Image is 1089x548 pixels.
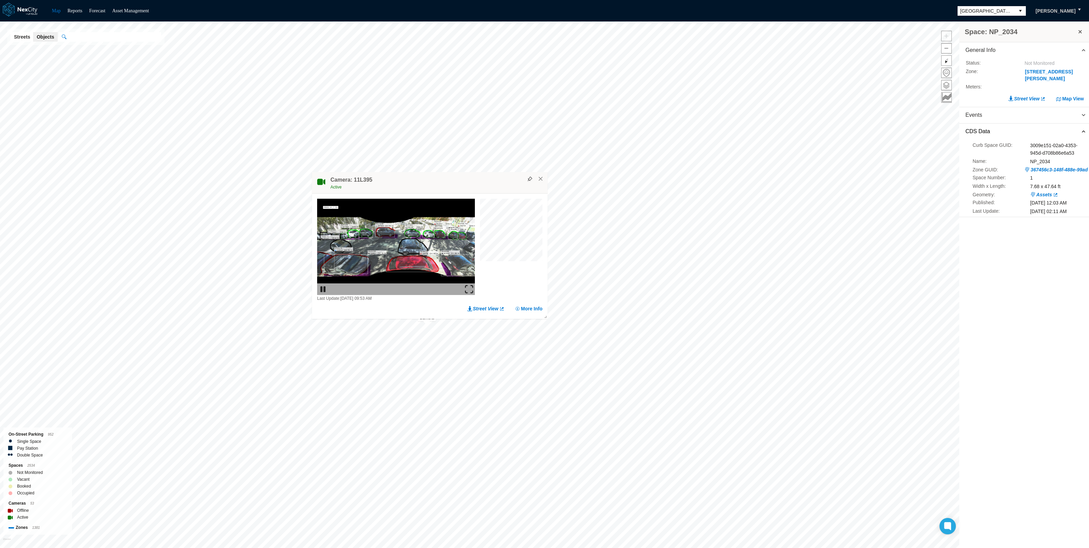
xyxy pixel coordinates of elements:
[317,199,475,295] img: video
[960,8,1012,14] span: [GEOGRAPHIC_DATA][PERSON_NAME]
[1024,60,1055,66] span: Not Monitored
[465,285,473,294] img: expand
[9,500,67,507] div: Cameras
[9,462,67,469] div: Spaces
[48,433,54,436] span: 952
[17,483,31,490] label: Booked
[966,59,1014,67] label: Status :
[17,476,29,483] label: Vacant
[14,33,30,40] span: Streets
[467,306,505,312] a: Street View
[30,502,34,505] span: 53
[9,524,67,531] div: Zones
[1030,208,1088,215] div: [DATE] 02:11 AM
[330,185,342,189] span: Active
[940,54,953,68] span: Reset bearing to north
[965,111,982,119] span: Events
[966,68,1014,82] label: Zone :
[941,92,952,103] button: Key metrics
[17,452,43,459] label: Double Space
[965,46,995,54] span: General Info
[1024,68,1084,82] button: [STREET_ADDRESS][PERSON_NAME]
[965,128,990,136] span: CDS Data
[17,514,28,521] label: Active
[1008,95,1046,102] a: Street View
[1062,95,1084,102] span: Map View
[3,538,11,546] a: Mapbox homepage
[1030,142,1088,157] div: 3009e151-02a0-4353-945d-d708b86e6a53
[942,31,951,41] span: Zoom in
[1014,95,1039,102] span: Street View
[330,176,372,184] h4: Camera: 11L395
[965,27,1077,37] h3: Space: NP_2034
[941,80,952,90] button: Layers management
[1030,199,1088,207] div: [DATE] 12:03 AM
[473,306,498,312] span: Street View
[515,306,542,312] button: More Info
[89,8,105,13] a: Forecast
[32,526,40,530] span: 1381
[1015,6,1026,16] button: select
[17,469,43,476] label: Not Monitored
[52,8,61,13] a: Map
[527,177,532,181] img: svg%3e
[17,507,29,514] label: Offline
[1030,174,1088,182] div: 1
[17,490,34,496] label: Occupied
[68,8,83,13] a: Reports
[973,208,1020,215] label: Last Update :
[538,176,544,182] button: Close popup
[1036,191,1052,198] span: Assets
[37,33,54,40] span: Objects
[966,83,1014,90] label: Meters :
[33,32,57,42] button: Objects
[112,8,149,13] a: Asset Management
[27,464,35,467] span: 2534
[973,158,1020,165] label: Name :
[941,43,952,54] button: Zoom out
[17,438,41,445] label: Single Space
[480,199,546,265] canvas: Map
[941,31,952,41] button: Zoom in
[973,174,1020,182] label: Space Number :
[941,55,952,66] button: Reset bearing to north
[973,183,1020,190] label: Width x Length :
[1030,183,1088,190] div: 7.68 x 47.64 ft
[1030,191,1058,198] a: Assets
[973,142,1020,157] label: Curb Space GUID :
[941,68,952,78] button: Home
[17,445,38,452] label: Pay Station
[1056,95,1084,102] button: Map View
[521,306,542,312] span: More Info
[1030,158,1088,165] div: NP_2034
[317,295,475,302] div: Last Update: [DATE] 09:53 AM
[973,166,1014,173] label: Zone GUID :
[973,199,1020,207] label: Published :
[973,191,1020,198] label: Geometry :
[1029,5,1083,17] button: [PERSON_NAME]
[319,285,327,294] img: play
[9,431,67,438] div: On-Street Parking
[1036,8,1076,14] span: [PERSON_NAME]
[942,43,951,53] span: Zoom out
[11,32,33,42] button: Streets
